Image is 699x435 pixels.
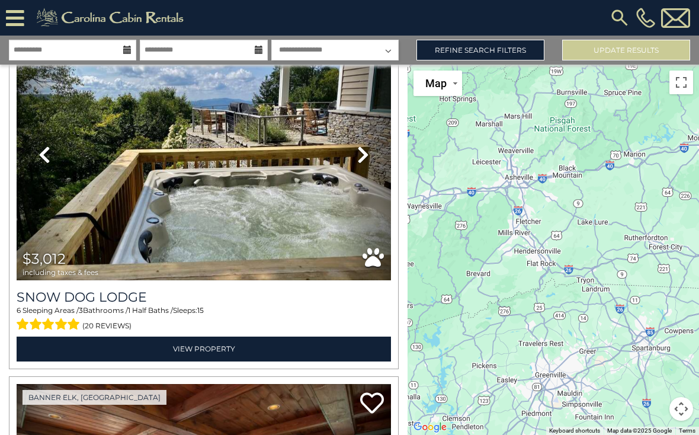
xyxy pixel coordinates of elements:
span: 15 [197,306,204,315]
span: $3,012 [23,250,66,267]
span: Map [425,77,447,89]
div: Sleeping Areas / Bathrooms / Sleeps: [17,305,391,334]
span: (20 reviews) [82,318,132,334]
a: Add to favorites [360,391,384,417]
button: Keyboard shortcuts [549,427,600,435]
img: thumbnail_163275114.jpeg [17,30,391,281]
a: Snow Dog Lodge [17,289,391,305]
span: Map data ©2025 Google [607,427,672,434]
span: 1 Half Baths / [128,306,173,315]
a: [PHONE_NUMBER] [633,8,658,28]
button: Change map style [413,71,462,96]
a: Open this area in Google Maps (opens a new window) [411,420,450,435]
a: Refine Search Filters [416,40,544,60]
span: 6 [17,306,21,315]
button: Toggle fullscreen view [669,71,693,94]
a: Banner Elk, [GEOGRAPHIC_DATA] [23,390,166,405]
span: including taxes & fees [23,268,98,276]
button: Update Results [562,40,690,60]
button: Map camera controls [669,397,693,421]
img: search-regular.svg [609,7,630,28]
a: View Property [17,337,391,361]
img: Google [411,420,450,435]
span: 3 [79,306,83,315]
img: Khaki-logo.png [30,6,194,30]
a: Terms (opens in new tab) [679,427,695,434]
